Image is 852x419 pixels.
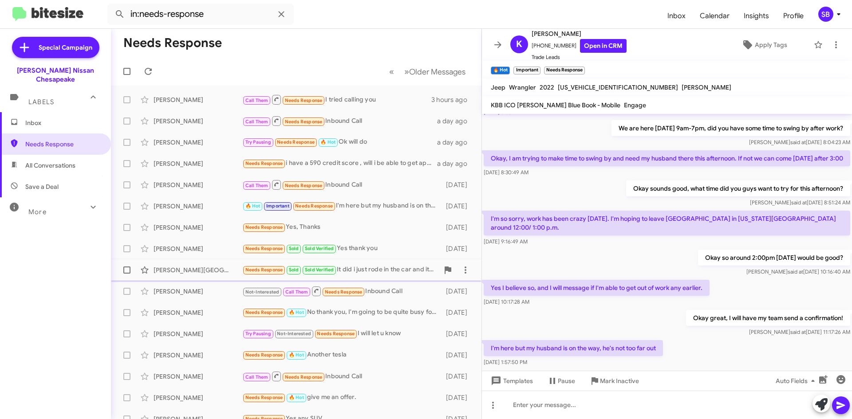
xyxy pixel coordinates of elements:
p: I'm so sorry, work has been crazy [DATE]. I'm hoping to leave [GEOGRAPHIC_DATA] in [US_STATE][GEO... [484,211,850,235]
span: Call Them [245,183,268,188]
div: [DATE] [442,372,474,381]
span: [DATE] 8:30:49 AM [484,169,529,176]
button: Auto Fields [769,373,825,389]
div: [DATE] [442,180,474,189]
div: [PERSON_NAME] [154,329,242,338]
span: Needs Response [285,374,323,380]
span: Needs Response [245,267,283,273]
div: 3 hours ago [431,95,474,104]
span: Save a Deal [25,182,59,191]
div: It did i just rode in the car and it felt too small and [242,265,439,275]
small: 🔥 Hot [491,67,510,74]
div: a day ago [437,117,474,125]
span: [PERSON_NAME] [DATE] 8:04:23 AM [749,139,850,145]
span: Call Them [285,289,308,295]
div: [DATE] [442,393,474,402]
button: Mark Inactive [582,373,646,389]
span: Needs Response [295,203,333,209]
span: Sold Verified [305,267,334,273]
button: Templates [482,373,540,389]
button: Pause [540,373,582,389]
div: [DATE] [442,244,474,253]
span: Needs Response [285,98,323,103]
span: Needs Response [245,224,283,230]
span: Trade Leads [532,53,627,62]
span: Needs Response [245,161,283,166]
span: Inbox [25,118,101,127]
span: Jeep [491,83,505,91]
div: [DATE] [442,329,474,338]
span: Not-Interested [245,289,280,295]
span: Special Campaign [39,43,92,52]
button: Apply Tags [718,37,809,53]
span: Call Them [245,98,268,103]
button: Next [399,63,471,81]
span: Needs Response [285,183,323,188]
div: [PERSON_NAME] [154,202,242,211]
span: said at [791,199,807,206]
span: Call Them [245,374,268,380]
span: Try Pausing [245,139,271,145]
span: Templates [489,373,533,389]
div: [DATE] [442,202,474,211]
span: Try Pausing [245,331,271,337]
div: SB [818,7,833,22]
div: [PERSON_NAME] [154,351,242,360]
span: said at [790,329,806,335]
nav: Page navigation example [384,63,471,81]
span: Call Them [245,119,268,125]
div: I tried calling you [242,94,431,105]
span: Needs Response [25,140,101,149]
div: [PERSON_NAME] [154,244,242,253]
div: Yes thank you [242,243,442,254]
span: [PERSON_NAME] [DATE] 11:17:26 AM [749,329,850,335]
div: i have a 590 credit score , will i be able to get approved? [242,158,437,168]
p: Okay, I am trying to make time to swing by and need my husband there this afternoon. If not we ca... [484,150,850,166]
button: SB [811,7,842,22]
span: Needs Response [245,246,283,251]
div: [PERSON_NAME] [154,308,242,317]
div: [PERSON_NAME][GEOGRAPHIC_DATA] [154,266,242,274]
span: « [389,66,394,77]
div: a day ago [437,159,474,168]
span: [DATE] 10:17:28 AM [484,298,529,305]
span: Important [266,203,289,209]
span: [PERSON_NAME] [DATE] 8:51:24 AM [750,199,850,206]
div: give me an offer. [242,392,442,403]
div: [DATE] [442,223,474,232]
div: Ok will do [242,137,437,147]
span: Sold [289,267,299,273]
span: [PERSON_NAME] [682,83,731,91]
span: Needs Response [285,119,323,125]
span: Sold [289,246,299,251]
span: Needs Response [325,289,363,295]
span: [US_VEHICLE_IDENTIFICATION_NUMBER] [558,83,678,91]
a: Inbox [660,3,693,29]
span: said at [790,139,806,145]
span: 🔥 Hot [245,203,260,209]
div: a day ago [437,138,474,147]
input: Search [107,4,294,25]
h1: Needs Response [123,36,222,50]
div: [PERSON_NAME] [154,223,242,232]
div: [DATE] [442,308,474,317]
button: Previous [384,63,399,81]
div: [PERSON_NAME] [154,180,242,189]
span: Engage [624,101,646,109]
div: No thank you, I'm going to be quite busy for a while I think. If I get the chance I'll stop by. N... [242,307,442,317]
div: Another tesla [242,350,442,360]
div: [PERSON_NAME] [154,287,242,296]
small: Important [513,67,540,74]
span: » [404,66,409,77]
a: Insights [737,3,776,29]
div: [PERSON_NAME] [154,95,242,104]
a: Calendar [693,3,737,29]
span: [PERSON_NAME] [532,28,627,39]
div: [PERSON_NAME] [154,372,242,381]
div: I'm here but my husband is on the way, he's not too far out [242,201,442,211]
div: Inbound Call [242,115,437,126]
p: We are here [DATE] 9am-7pm, did you have some time to swing by after work? [611,120,850,136]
